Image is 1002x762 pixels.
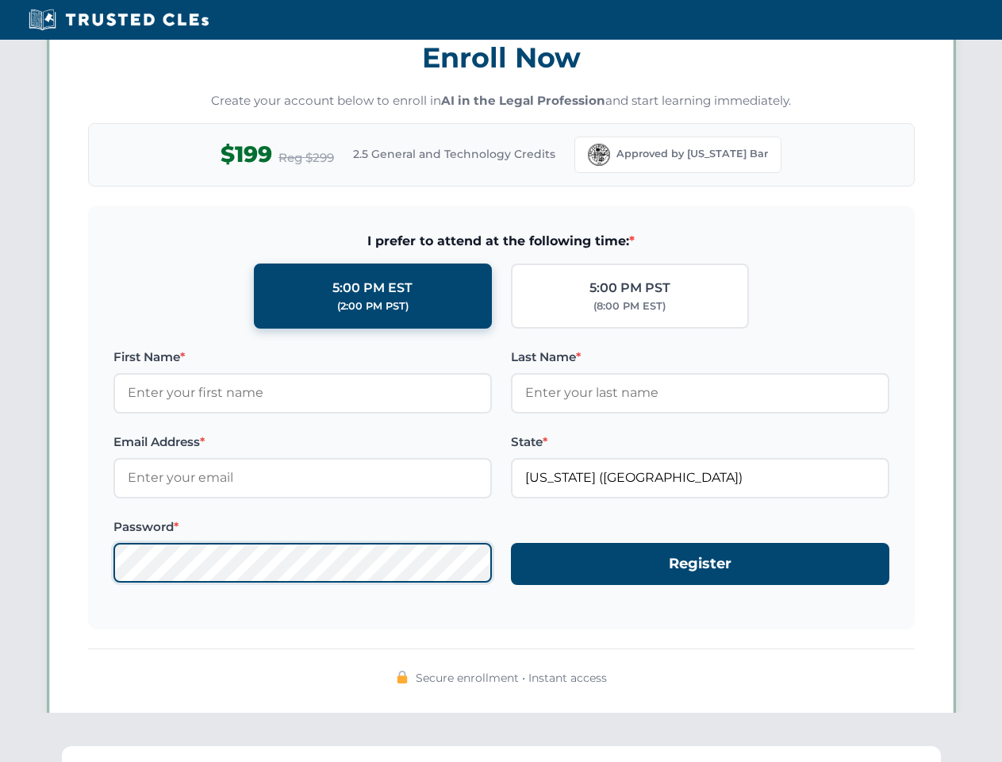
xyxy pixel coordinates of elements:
[24,8,213,32] img: Trusted CLEs
[593,298,666,314] div: (8:00 PM EST)
[441,93,605,108] strong: AI in the Legal Profession
[278,148,334,167] span: Reg $299
[332,278,413,298] div: 5:00 PM EST
[88,92,915,110] p: Create your account below to enroll in and start learning immediately.
[589,278,670,298] div: 5:00 PM PST
[113,433,492,452] label: Email Address
[511,433,889,452] label: State
[353,145,555,163] span: 2.5 General and Technology Credits
[113,518,492,537] label: Password
[113,231,889,252] span: I prefer to attend at the following time:
[416,669,607,687] span: Secure enrollment • Instant access
[113,458,492,498] input: Enter your email
[511,458,889,498] input: Florida (FL)
[511,543,889,585] button: Register
[616,146,768,162] span: Approved by [US_STATE] Bar
[396,671,409,683] img: 🔒
[221,137,272,172] span: $199
[113,373,492,413] input: Enter your first name
[337,298,409,314] div: (2:00 PM PST)
[88,33,915,83] h3: Enroll Now
[113,348,492,367] label: First Name
[588,144,610,166] img: Florida Bar
[511,373,889,413] input: Enter your last name
[511,348,889,367] label: Last Name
